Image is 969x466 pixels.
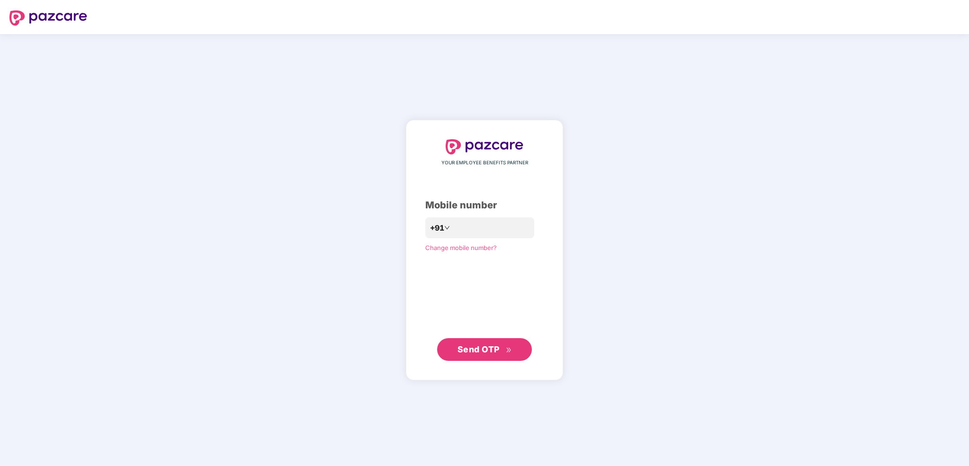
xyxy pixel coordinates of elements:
[444,225,450,231] span: down
[437,338,532,361] button: Send OTPdouble-right
[425,198,544,213] div: Mobile number
[430,222,444,234] span: +91
[446,139,523,154] img: logo
[506,347,512,353] span: double-right
[9,10,87,26] img: logo
[441,159,528,167] span: YOUR EMPLOYEE BENEFITS PARTNER
[458,344,500,354] span: Send OTP
[425,244,497,251] a: Change mobile number?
